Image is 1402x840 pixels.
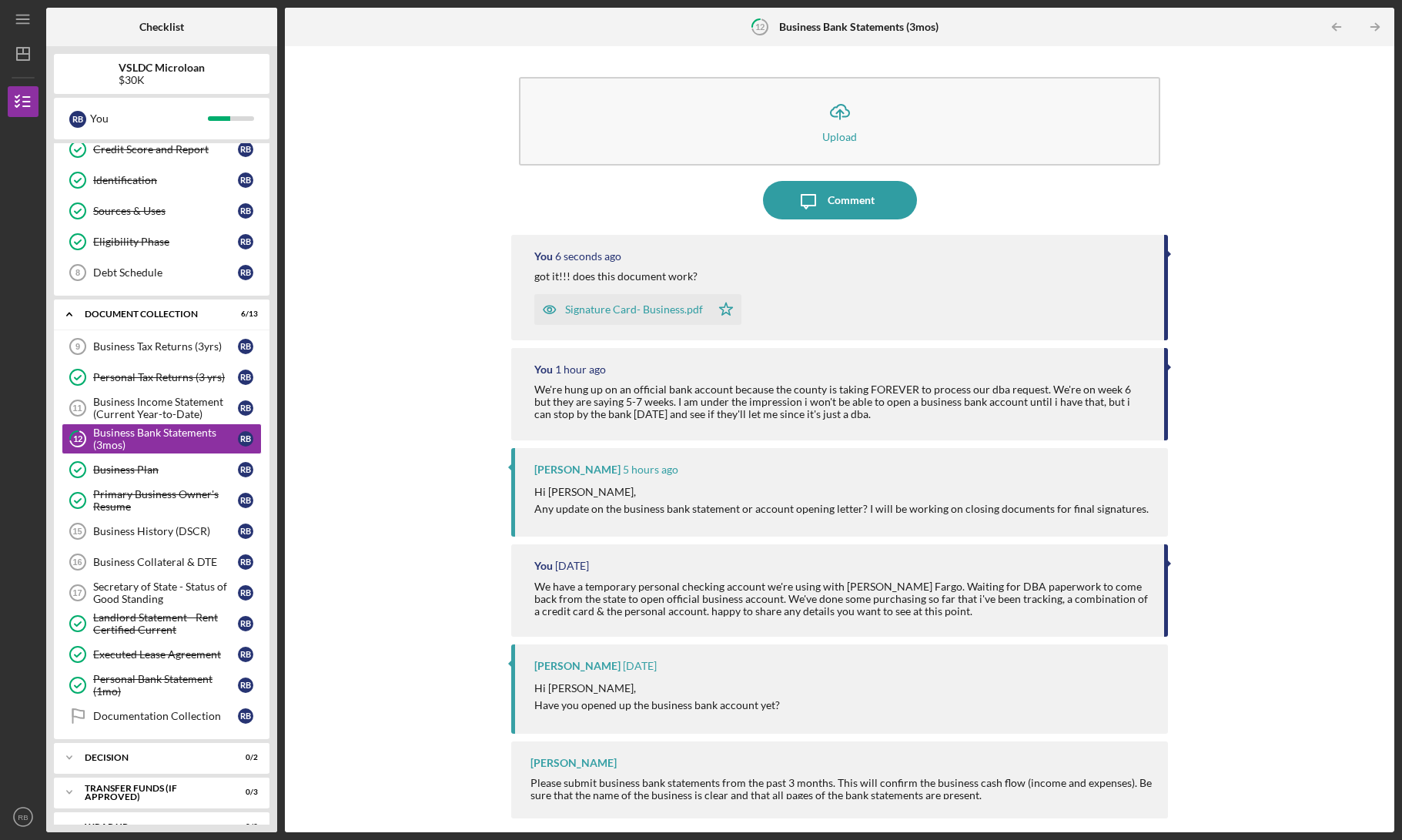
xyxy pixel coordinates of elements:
[755,22,764,32] tspan: 12
[534,294,741,325] button: Signature Card- Business.pdf
[623,660,657,672] time: 2025-08-18 15:33
[119,62,205,74] b: VSLDC Microloan
[85,753,219,762] div: Decision
[93,488,238,513] div: Primary Business Owner's Resume
[72,557,82,567] tspan: 16
[555,363,606,376] time: 2025-09-05 17:32
[62,577,262,608] a: 17Secretary of State - Status of Good StandingRB
[534,560,553,572] div: You
[73,434,82,444] tspan: 12
[93,648,238,661] div: Executed Lease Agreement
[238,265,253,280] div: R B
[238,585,253,601] div: R B
[62,454,262,485] a: Business PlanRB
[93,611,238,636] div: Landlord Statement - Rent Certified Current
[623,464,678,476] time: 2025-09-05 16:13
[62,670,262,701] a: Personal Bank Statement (1mo)RB
[72,403,82,413] tspan: 11
[93,427,238,451] div: Business Bank Statements (3mos)
[62,196,262,226] a: Sources & UsesRB
[519,77,1160,166] button: Upload
[8,802,38,832] button: RB
[238,234,253,249] div: R B
[62,608,262,639] a: Landlord Statement - Rent Certified CurrentRB
[238,524,253,539] div: R B
[93,340,238,353] div: Business Tax Returns (3yrs)
[763,181,917,219] button: Comment
[62,516,262,547] a: 15Business History (DSCR)RB
[565,303,703,316] div: Signature Card- Business.pdf
[62,547,262,577] a: 16Business Collateral & DTERB
[85,310,219,319] div: Document Collection
[238,339,253,354] div: R B
[534,500,1149,517] p: Any update on the business bank statement or account opening letter? I will be working on closing...
[62,423,262,454] a: 12Business Bank Statements (3mos)RB
[534,383,1149,420] div: We're hung up on an official bank account because the county is taking FOREVER to process our dba...
[62,165,262,196] a: IdentificationRB
[62,639,262,670] a: Executed Lease AgreementRB
[62,226,262,257] a: Eligibility PhaseRB
[534,697,780,714] p: Have you opened up the business bank account yet?
[93,673,238,698] div: Personal Bank Statement (1mo)
[93,710,238,722] div: Documentation Collection
[238,616,253,631] div: R B
[93,236,238,248] div: Eligibility Phase
[779,21,939,33] b: Business Bank Statements (3mos)
[93,205,238,217] div: Sources & Uses
[534,660,621,672] div: [PERSON_NAME]
[534,581,1149,617] div: We have a temporary personal checking account we're using with [PERSON_NAME] Fargo. Waiting for D...
[238,142,253,157] div: R B
[72,588,82,597] tspan: 17
[85,822,219,832] div: Wrap Up
[534,680,780,697] p: Hi [PERSON_NAME],
[238,554,253,570] div: R B
[93,525,238,537] div: Business History (DSCR)
[93,266,238,279] div: Debt Schedule
[75,268,80,277] tspan: 8
[534,250,553,263] div: You
[93,174,238,186] div: Identification
[75,342,80,351] tspan: 9
[62,331,262,362] a: 9Business Tax Returns (3yrs)RB
[238,493,253,508] div: R B
[828,181,875,219] div: Comment
[93,396,238,420] div: Business Income Statement (Current Year-to-Date)
[93,556,238,568] div: Business Collateral & DTE
[238,462,253,477] div: R B
[230,788,258,797] div: 0 / 3
[530,757,617,769] div: [PERSON_NAME]
[238,431,253,447] div: R B
[238,647,253,662] div: R B
[534,270,698,283] div: got it!!! does this document work?
[62,393,262,423] a: 11Business Income Statement (Current Year-to-Date)RB
[69,111,86,128] div: R B
[555,250,621,263] time: 2025-09-05 22:02
[93,143,238,156] div: Credit Score and Report
[530,777,1153,802] div: Please submit business bank statements from the past 3 months. This will confirm the business cas...
[62,134,262,165] a: Credit Score and ReportRB
[230,822,258,832] div: 0 / 2
[534,484,1149,500] p: Hi [PERSON_NAME],
[93,371,238,383] div: Personal Tax Returns (3 yrs)
[62,485,262,516] a: Primary Business Owner's ResumeRB
[238,678,253,693] div: R B
[93,464,238,476] div: Business Plan
[85,784,219,802] div: Transfer Funds (If Approved)
[72,527,82,536] tspan: 15
[62,257,262,288] a: 8Debt ScheduleRB
[230,310,258,319] div: 6 / 13
[238,400,253,416] div: R B
[555,560,589,572] time: 2025-08-18 18:21
[139,21,184,33] b: Checklist
[238,172,253,188] div: R B
[822,131,857,142] div: Upload
[62,362,262,393] a: Personal Tax Returns (3 yrs)RB
[534,363,553,376] div: You
[238,370,253,385] div: R B
[238,708,253,724] div: R B
[93,581,238,605] div: Secretary of State - Status of Good Standing
[534,464,621,476] div: [PERSON_NAME]
[230,753,258,762] div: 0 / 2
[119,74,205,86] div: $30K
[18,813,28,822] text: RB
